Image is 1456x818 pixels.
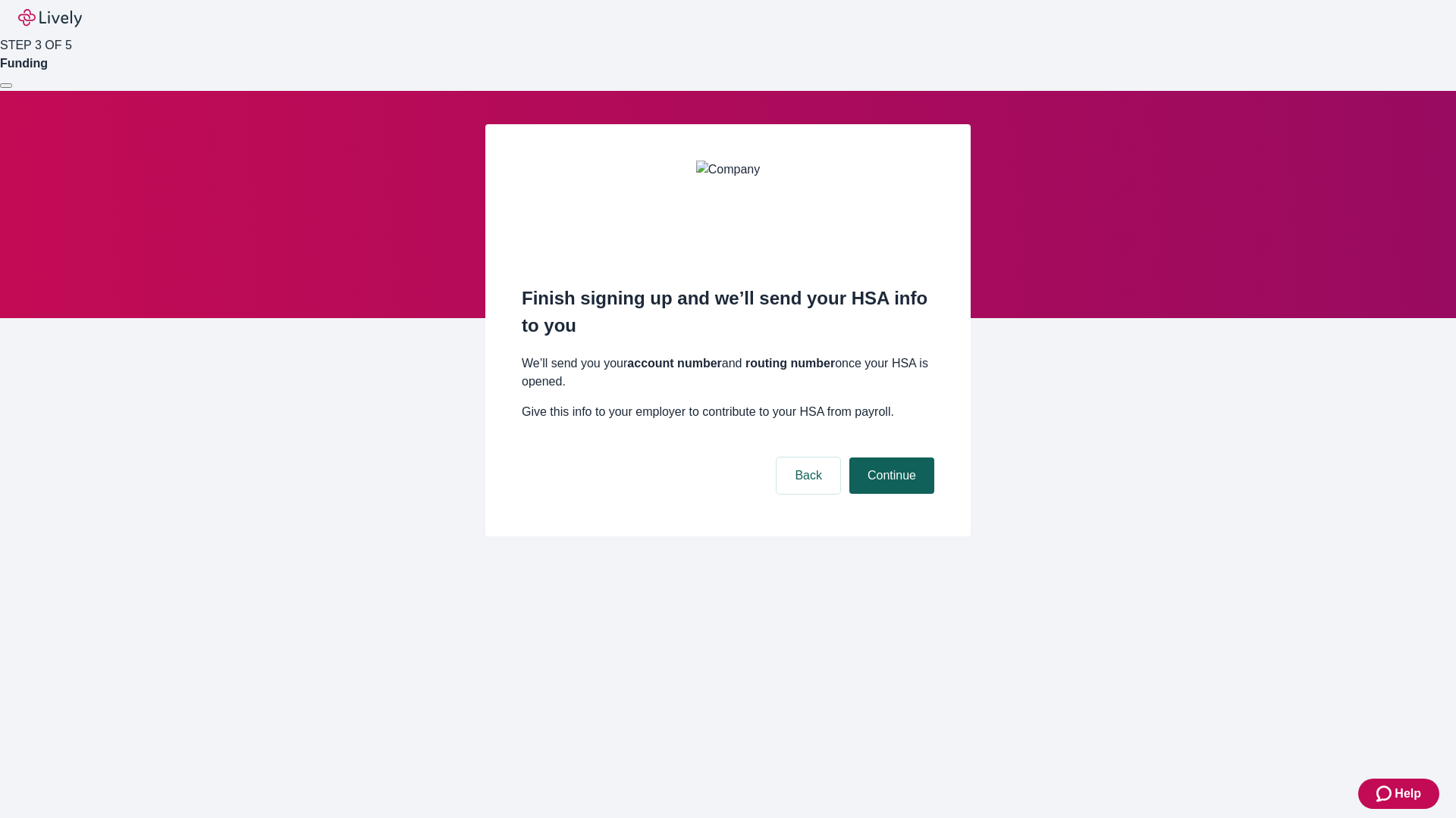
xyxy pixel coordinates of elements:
[627,357,721,370] strong: account number
[1358,779,1439,809] button: Zendesk support iconHelp
[696,161,760,251] img: Company
[522,354,934,391] p: We’ll send you your and once your HSA is opened.
[849,457,934,494] button: Continue
[745,357,835,370] strong: routing number
[522,285,934,339] h2: Finish signing up and we’ll send your HSA info to you
[522,403,934,421] p: Give this info to your employer to contribute to your HSA from payroll.
[18,9,82,27] img: Lively
[1376,785,1395,803] svg: Zendesk support icon
[1395,785,1421,803] span: Help
[777,457,840,494] button: Back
